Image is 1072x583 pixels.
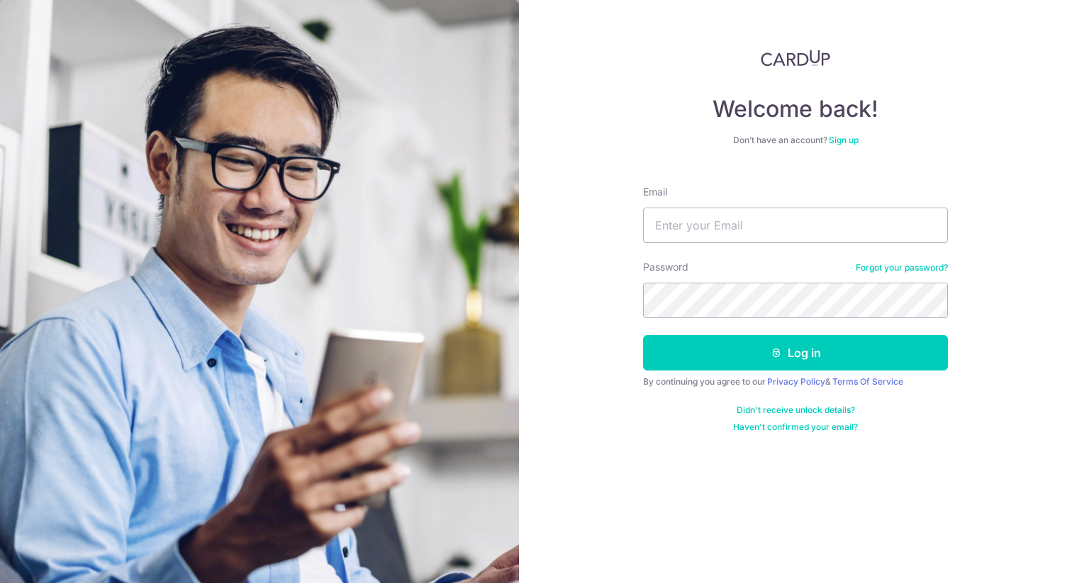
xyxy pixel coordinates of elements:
[737,404,855,416] a: Didn't receive unlock details?
[829,135,859,145] a: Sign up
[643,135,948,146] div: Don’t have an account?
[761,50,830,67] img: CardUp Logo
[643,185,667,199] label: Email
[643,208,948,243] input: Enter your Email
[767,376,825,387] a: Privacy Policy
[832,376,903,387] a: Terms Of Service
[856,262,948,273] a: Forgot your password?
[643,95,948,123] h4: Welcome back!
[643,260,688,274] label: Password
[643,335,948,370] button: Log in
[643,376,948,387] div: By continuing you agree to our &
[733,421,858,433] a: Haven't confirmed your email?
